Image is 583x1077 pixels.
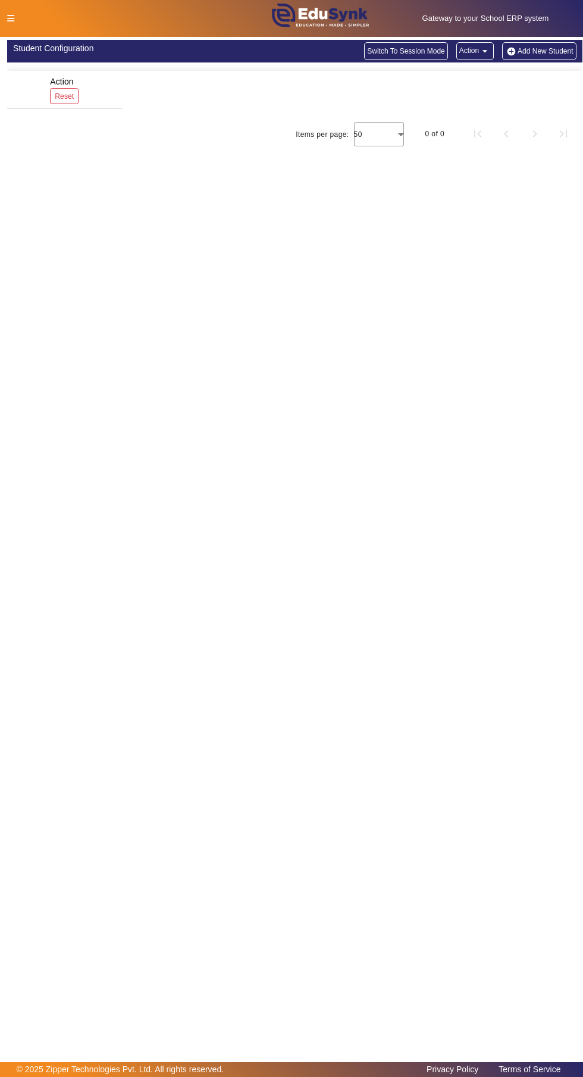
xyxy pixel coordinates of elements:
[549,120,578,148] button: Last page
[456,42,494,60] button: Action
[521,120,549,148] button: Next page
[421,1062,484,1077] a: Privacy Policy
[502,42,576,60] button: Add New Student
[493,1062,566,1077] a: Terms of Service
[296,129,349,140] div: Items per page:
[17,1063,224,1076] p: © 2025 Zipper Technologies Pvt. Ltd. All rights reserved.
[425,128,444,140] div: 0 of 0
[13,42,289,55] div: Student Configuration
[46,71,83,108] div: Action
[492,120,521,148] button: Previous page
[479,45,491,57] mat-icon: arrow_drop_down
[50,88,79,104] button: Reset
[364,42,448,60] button: Switch To Session Mode
[463,120,492,148] button: First page
[505,46,518,57] img: add-new-student.png
[395,14,576,23] h5: Gateway to your School ERP system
